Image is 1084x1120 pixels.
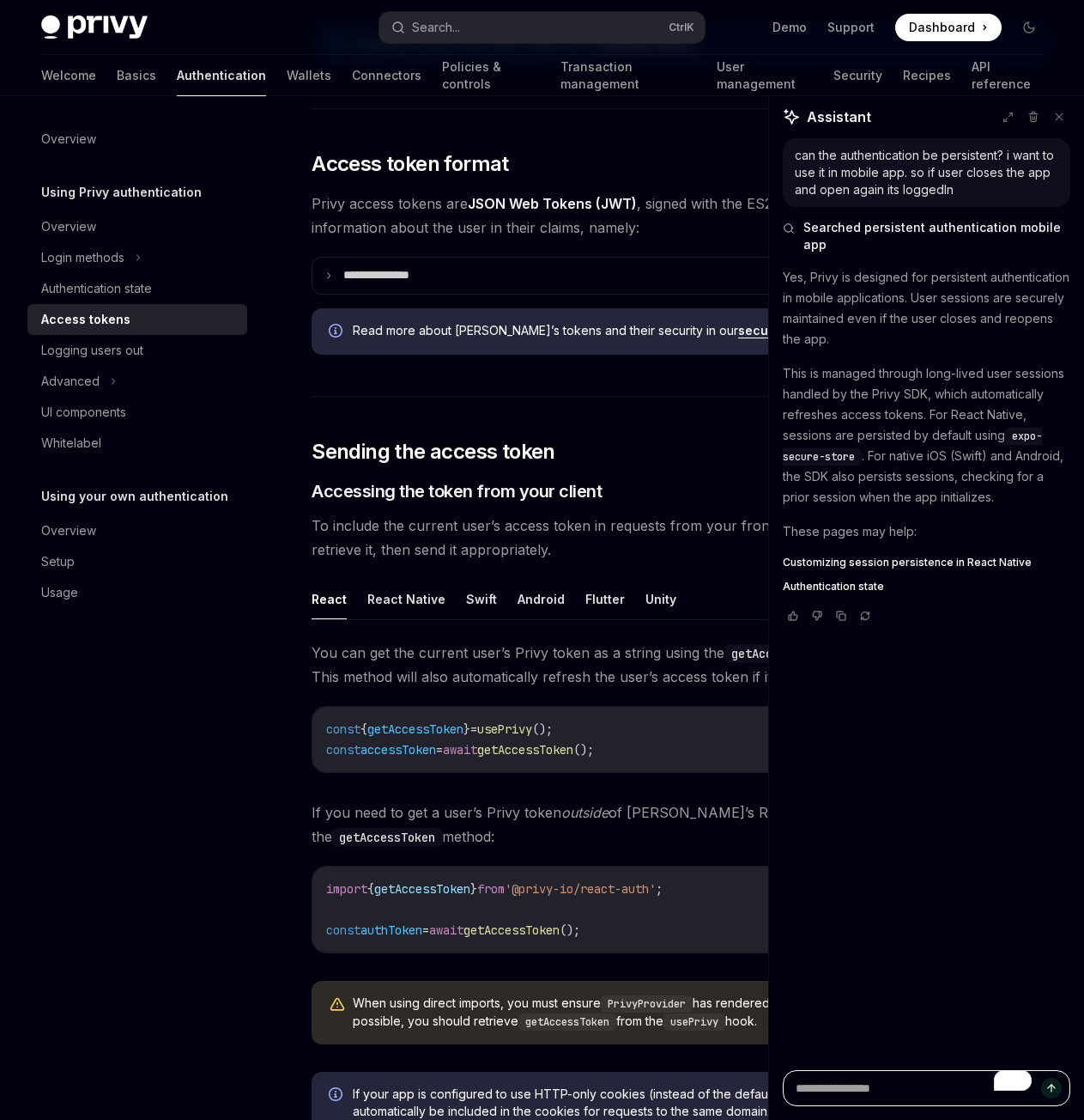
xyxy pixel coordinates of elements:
[27,577,247,608] a: Usage
[360,721,367,737] span: {
[41,371,100,392] div: Advanced
[27,124,247,155] a: Overview
[41,309,130,330] div: Access tokens
[585,579,625,619] button: Flutter
[117,55,156,96] a: Basics
[724,644,834,663] code: getAccessToken
[41,486,228,507] h5: Using your own authentication
[443,742,477,758] span: await
[442,55,540,96] a: Policies & controls
[477,881,505,897] span: from
[379,12,704,43] button: Search...CtrlK
[41,15,148,40] img: dark logo
[783,556,1032,569] span: Customizing session persistence in React Native
[326,721,360,737] span: const
[601,995,693,1013] code: PrivyProvider
[412,17,460,38] div: Search...
[903,55,951,96] a: Recipes
[27,397,247,428] a: UI components
[717,55,813,96] a: User management
[41,520,96,541] div: Overview
[436,742,443,758] span: =
[772,19,807,36] a: Demo
[352,55,421,96] a: Connectors
[326,881,367,897] span: import
[972,55,1043,96] a: API reference
[783,267,1070,350] p: Yes, Privy is designed for persistent authentication in mobile applications. User sessions are se...
[27,211,247,242] a: Overview
[795,147,1058,198] div: can the authentication be persistent? i want to use it in mobile app. so if user closes the app a...
[738,323,826,338] a: security guide
[477,721,532,737] span: usePrivy
[463,721,470,737] span: }
[312,192,1053,240] span: Privy access tokens are , signed with the ES256 algorithm. These JWTs include certain information...
[367,721,463,737] span: getAccessToken
[783,521,1070,542] p: These pages may help:
[783,219,1070,253] button: Searched persistent authentication mobile app
[41,433,101,453] div: Whitelabel
[329,996,346,1013] svg: Warning
[1015,14,1043,41] button: Toggle dark mode
[560,55,696,96] a: Transaction management
[895,14,1002,41] a: Dashboard
[360,922,422,938] span: authToken
[353,322,1036,339] span: Read more about [PERSON_NAME]’s tokens and their security in our .
[326,742,360,758] span: const
[367,881,374,897] span: {
[374,881,470,897] span: getAccessToken
[827,19,875,36] a: Support
[470,721,477,737] span: =
[783,429,1042,464] span: expo-secure-store
[41,216,96,237] div: Overview
[41,402,126,423] div: UI components
[468,195,637,213] a: JSON Web Tokens (JWT)
[312,438,555,466] span: Sending the access token
[27,546,247,577] a: Setup
[41,247,124,268] div: Login methods
[326,922,360,938] span: const
[367,579,445,619] button: React Native
[312,150,509,178] span: Access token format
[909,19,975,36] span: Dashboard
[332,828,442,847] code: getAccessToken
[783,556,1070,569] a: Customizing session persistence in React Native
[463,922,560,938] span: getAccessToken
[656,881,663,897] span: ;
[27,304,247,335] a: Access tokens
[312,579,347,619] button: React
[312,514,1053,562] span: To include the current user’s access token in requests from your frontend to your backend, you’ll...
[783,580,884,593] span: Authentication state
[41,582,78,603] div: Usage
[518,579,565,619] button: Android
[669,21,694,34] span: Ctrl K
[41,182,202,203] h5: Using Privy authentication
[573,742,594,758] span: ();
[287,55,331,96] a: Wallets
[41,340,143,361] div: Logging users out
[27,273,247,304] a: Authentication state
[807,107,871,127] span: Assistant
[312,641,1053,689] span: You can get the current user’s Privy token as a string using the method from the hook. This metho...
[360,742,436,758] span: accessToken
[645,579,676,619] button: Unity
[532,721,553,737] span: ();
[505,881,656,897] span: '@privy-io/react-auth'
[783,363,1070,508] p: This is managed through long-lived user sessions handled by the Privy SDK, which automatically re...
[41,551,75,572] div: Setup
[783,580,1070,593] a: Authentication state
[803,219,1070,253] span: Searched persistent authentication mobile app
[27,515,247,546] a: Overview
[27,335,247,366] a: Logging users out
[833,55,882,96] a: Security
[663,1013,725,1031] code: usePrivy
[470,881,477,897] span: }
[353,995,1036,1031] span: When using direct imports, you must ensure has rendered before invoking the method. Whenever poss...
[429,922,463,938] span: await
[329,324,346,341] svg: Info
[518,1013,616,1031] code: getAccessToken
[41,278,152,299] div: Authentication state
[312,800,1053,849] span: If you need to get a user’s Privy token of [PERSON_NAME]’s React context, you can directly import...
[177,55,266,96] a: Authentication
[41,129,96,149] div: Overview
[27,428,247,459] a: Whitelabel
